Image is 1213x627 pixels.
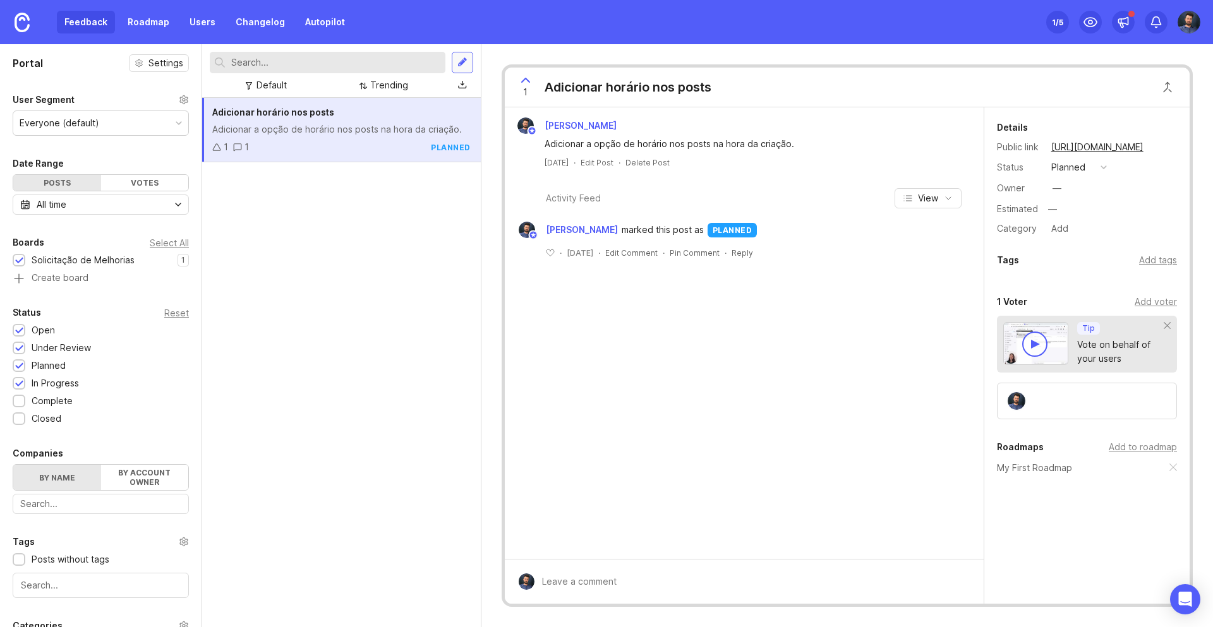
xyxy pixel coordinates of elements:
[1051,160,1085,174] div: planned
[725,248,727,258] div: ·
[13,156,64,171] div: Date Range
[670,248,720,258] div: Pin Comment
[918,192,938,205] span: View
[997,120,1028,135] div: Details
[527,126,536,136] img: member badge
[1082,323,1095,333] p: Tip
[32,376,79,390] div: In Progress
[510,117,627,134] a: Arlindo Junior[PERSON_NAME]
[15,13,30,32] img: Canny Home
[150,239,189,246] div: Select All
[13,235,44,250] div: Boards
[560,248,562,258] div: ·
[1008,392,1025,410] img: Arlindo Junior
[101,465,189,490] label: By account owner
[732,248,753,258] div: Reply
[545,137,958,151] div: Adicionar a opção de horário nos posts na hora da criação.
[519,222,535,238] img: Arlindo Junior
[32,253,135,267] div: Solicitação de Melhorias
[1135,295,1177,309] div: Add voter
[370,78,408,92] div: Trending
[298,11,353,33] a: Autopilot
[546,223,618,237] span: [PERSON_NAME]
[545,157,569,168] a: [DATE]
[1044,201,1061,217] div: —
[1077,338,1164,366] div: Vote on behalf of your users
[1003,322,1069,365] img: video-thumbnail-vote-d41b83416815613422e2ca741bf692cc.jpg
[148,57,183,69] span: Settings
[1047,220,1072,237] div: Add
[1053,181,1061,195] div: —
[228,11,293,33] a: Changelog
[619,157,620,168] div: ·
[1046,11,1069,33] button: 1/5
[212,107,334,117] span: Adicionar horário nos posts
[32,323,55,337] div: Open
[708,223,757,237] div: planned
[20,497,181,511] input: Search...
[13,56,43,71] h1: Portal
[997,253,1019,268] div: Tags
[431,142,471,153] div: planned
[622,223,704,237] span: marked this post as
[168,200,188,210] svg: toggle icon
[13,446,63,461] div: Companies
[32,341,91,355] div: Under Review
[129,54,189,72] button: Settings
[546,191,601,205] div: Activity Feed
[663,248,665,258] div: ·
[1170,584,1200,614] div: Open Intercom Messenger
[997,461,1072,475] a: My First Roadmap
[997,160,1041,174] div: Status
[13,305,41,320] div: Status
[202,98,481,162] a: Adicionar horário nos postsAdicionar a opção de horário nos posts na hora da criação.11planned
[181,255,185,265] p: 1
[581,157,613,168] div: Edit Post
[1139,253,1177,267] div: Add tags
[997,439,1044,455] div: Roadmaps
[13,175,101,191] div: Posts
[13,534,35,549] div: Tags
[1052,13,1063,31] div: 1 /5
[164,309,189,316] div: Reset
[605,248,658,258] div: Edit Comment
[101,175,189,191] div: Votes
[523,85,528,99] span: 1
[517,117,534,134] img: Arlindo Junior
[598,248,600,258] div: ·
[32,552,109,566] div: Posts without tags
[574,157,576,168] div: ·
[32,412,61,426] div: Closed
[1155,75,1180,100] button: Close button
[182,11,223,33] a: Users
[32,359,66,373] div: Planned
[518,573,534,590] img: Arlindo Junior
[256,78,287,92] div: Default
[528,230,538,240] img: member badge
[511,222,622,238] a: Arlindo Junior[PERSON_NAME]
[625,157,670,168] div: Delete Post
[1041,220,1072,237] a: Add
[997,222,1041,236] div: Category
[120,11,177,33] a: Roadmap
[895,188,962,208] button: View
[997,294,1027,309] div: 1 Voter
[32,394,73,408] div: Complete
[13,92,75,107] div: User Segment
[567,248,593,258] span: [DATE]
[231,56,440,69] input: Search...
[21,578,181,592] input: Search...
[997,205,1038,213] div: Estimated
[20,116,99,130] div: Everyone (default)
[13,273,189,285] a: Create board
[224,140,228,154] div: 1
[13,465,101,490] label: By name
[997,140,1041,154] div: Public link
[545,120,617,131] span: [PERSON_NAME]
[212,122,471,136] div: Adicionar a opção de horário nos posts na hora da criação.
[37,198,66,212] div: All time
[1178,11,1200,33] img: Arlindo Junior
